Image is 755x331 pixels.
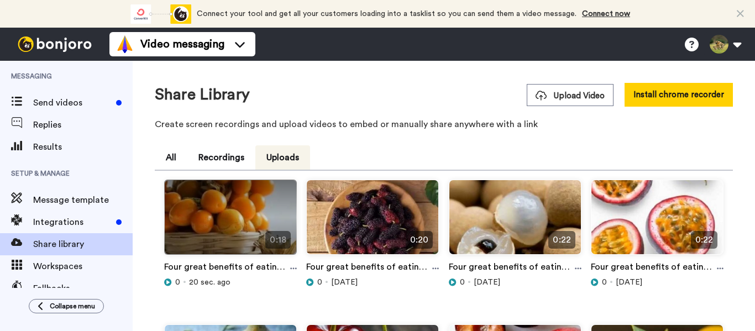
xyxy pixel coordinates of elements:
[155,145,187,170] button: All
[116,35,134,53] img: vm-color.svg
[602,277,607,288] span: 0
[536,90,605,102] span: Upload Video
[449,180,581,264] img: ddb924b9-cb1b-4223-bd49-5acaf9429e2f_thumbnail_source_1755572495.jpg
[50,302,95,311] span: Collapse menu
[527,84,614,106] button: Upload Video
[155,86,250,103] h1: Share Library
[582,10,630,18] a: Connect now
[33,118,133,132] span: Replies
[265,231,290,249] span: 0:18
[33,282,133,295] span: Fallbacks
[306,260,432,277] a: Four great benefits of eating mulberry #mulberry #explore #facts #shorts #viral
[591,180,723,264] img: 34a09368-8913-4672-8f31-089818916059_thumbnail_source_1755488055.jpg
[591,277,723,288] div: [DATE]
[33,216,112,229] span: Integrations
[155,118,733,131] p: Create screen recordings and upload videos to embed or manually share anywhere with a link
[164,277,297,288] div: 20 sec. ago
[449,277,581,288] div: [DATE]
[33,238,133,251] span: Share library
[306,277,439,288] div: [DATE]
[33,193,133,207] span: Message template
[130,4,191,24] div: animation
[625,83,733,107] button: Install chrome recorder
[548,231,575,249] span: 0:22
[691,231,717,249] span: 0:22
[255,145,310,170] button: Uploads
[197,10,576,18] span: Connect your tool and get all your customers loading into a tasklist so you can send them a video...
[449,260,575,277] a: Four great benefits of eating longan #longan #explore #facts #shorts #viral
[13,36,96,52] img: bj-logo-header-white.svg
[140,36,224,52] span: Video messaging
[33,96,112,109] span: Send videos
[33,260,133,273] span: Workspaces
[33,140,133,154] span: Results
[307,180,438,264] img: 93dc34f7-20f5-4191-b3c8-33d6bee21f3d_thumbnail_source_1755833144.jpg
[175,277,180,288] span: 0
[164,260,290,277] a: Four great benefits of eating raspberries #raspberries #explore #facts #shorts #viral
[317,277,322,288] span: 0
[165,180,296,264] img: 510b206a-ebae-4c99-a39b-864c7908a8a9_thumbnail_source_1756177427.jpg
[406,231,433,249] span: 0:20
[29,299,104,313] button: Collapse menu
[591,260,717,277] a: Four great benefits of eating passion fruit #passionfruit #explore #facts #shorts #viral
[460,277,465,288] span: 0
[187,145,255,170] button: Recordings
